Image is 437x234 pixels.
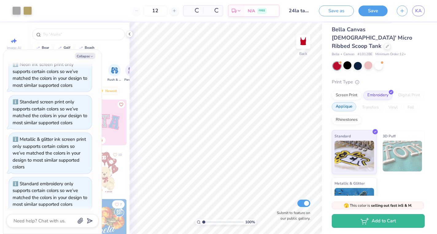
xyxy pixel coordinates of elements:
span: 10 [118,153,122,156]
input: – – [143,5,167,16]
span: Parent's Weekend [124,78,138,82]
button: Save as [319,6,354,16]
span: # 1012BE [358,52,372,57]
span: Rush & Bid [107,78,122,82]
img: trend_line.gif [36,46,41,50]
img: trend_line.gif [57,46,62,50]
button: Collapse [75,53,95,59]
div: Print Type [332,79,425,86]
img: 5ee11766-d822-42f5-ad4e-763472bf8dcf [126,100,172,145]
div: filter for Rush & Bid [107,64,122,82]
a: KA [412,6,425,16]
button: Save [358,6,388,16]
img: Parent's Weekend Image [128,67,135,74]
div: Standard screen print only supports certain colors so we’ve matched the colors in your design to ... [13,99,87,126]
button: filter button [124,64,138,82]
input: Untitled Design [284,5,314,17]
span: Bella + Canvas [332,52,354,57]
div: Screen Print [332,91,362,100]
button: Add to Cart [332,214,425,228]
div: Vinyl [385,103,402,112]
div: Transfers [358,103,383,112]
div: Standard embroidery only supports certain colors so we’ve matched the colors in your design to mo... [13,181,87,208]
div: Neon ink screen print only supports certain colors so we’ve matched the colors in your design to ... [13,61,87,88]
div: golf [64,46,70,49]
div: Applique [332,102,356,111]
img: Metallic & Glitter [335,188,374,219]
div: bear [42,46,49,49]
div: Metallic & glitter ink screen print only supports certain colors so we’ve matched the colors in y... [13,136,86,170]
div: Foil [404,103,418,112]
div: Rhinestones [332,115,362,125]
input: Try "Alpha" [42,31,121,37]
button: golf [54,43,73,52]
span: Minimum Order: 12 + [375,52,406,57]
img: 3D Puff [383,141,422,171]
div: beach [85,46,95,49]
img: Back [297,36,309,48]
div: Back [299,51,307,56]
img: 9980f5e8-e6a1-4b4a-8839-2b0e9349023c [81,100,127,145]
span: 100 % [245,219,255,225]
button: Like [112,200,125,209]
div: Digital Print [394,91,424,100]
span: Image AI [7,45,21,50]
img: Standard [335,141,374,171]
span: N/A [248,8,255,14]
button: Like [118,101,125,108]
img: trend_line.gif [79,46,83,50]
div: Embroidery [363,91,393,100]
button: filter button [107,64,122,82]
span: Standard [335,133,351,139]
button: Like [110,151,125,159]
button: beach [75,43,97,52]
span: This color is . [344,203,412,208]
span: KA [415,7,422,14]
span: FREE [259,9,265,13]
img: 587403a7-0594-4a7f-b2bd-0ca67a3ff8dd [81,149,127,195]
div: filter for Parent's Weekend [124,64,138,82]
span: Metallic & Glitter [335,180,365,186]
label: Submit to feature on our public gallery. [273,210,310,221]
span: Bella Canvas [DEMOGRAPHIC_DATA]' Micro Ribbed Scoop Tank [332,26,412,50]
span: 7 [120,203,122,206]
button: bear [32,43,52,52]
span: 🫣 [344,203,349,209]
img: Rush & Bid Image [111,67,118,74]
span: 3D Puff [383,133,396,139]
img: e74243e0-e378-47aa-a400-bc6bcb25063a [126,149,172,195]
strong: selling out fast in S & M [371,203,411,208]
div: Newest [96,87,120,94]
